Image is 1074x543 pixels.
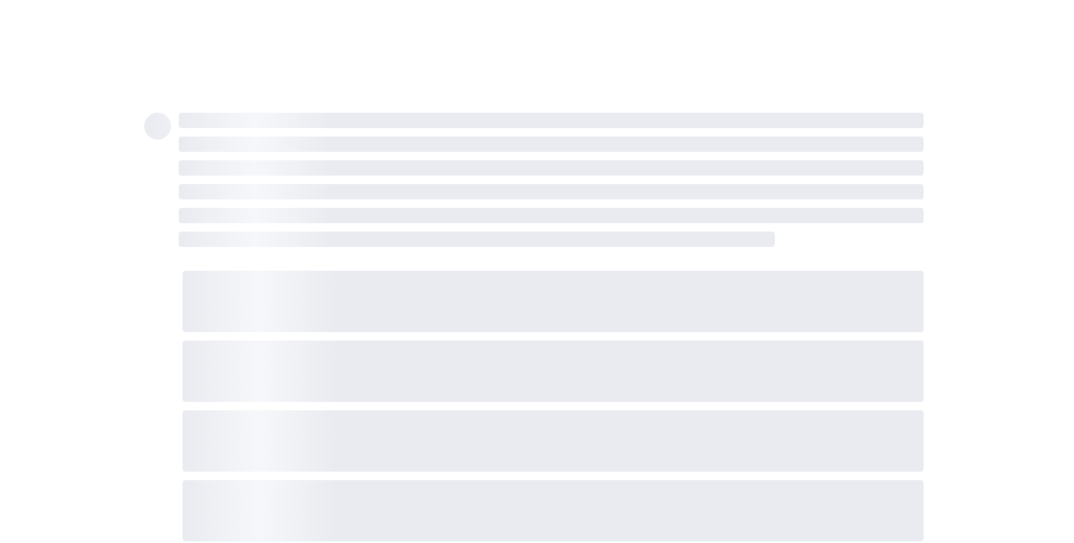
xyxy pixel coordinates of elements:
[183,410,924,472] span: ‌
[179,184,924,199] span: ‌
[179,113,924,128] span: ‌
[183,480,924,541] span: ‌
[183,341,924,402] span: ‌
[179,137,924,152] span: ‌
[183,271,924,332] span: ‌
[179,208,924,223] span: ‌
[179,232,775,247] span: ‌
[179,160,924,176] span: ‌
[144,113,171,140] span: ‌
